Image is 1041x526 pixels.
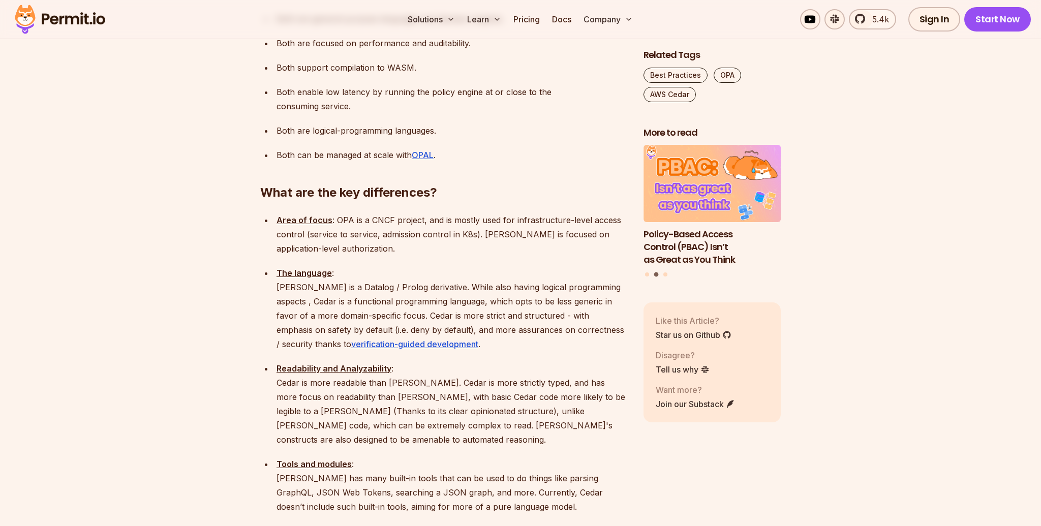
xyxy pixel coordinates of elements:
[656,349,710,361] p: Disagree?
[656,329,731,341] a: Star us on Github
[463,9,505,29] button: Learn
[964,7,1031,32] a: Start Now
[277,60,627,75] p: Both support compilation to WASM.
[656,398,735,410] a: Join our Substack
[548,9,575,29] a: Docs
[654,272,659,277] button: Go to slide 2
[866,13,889,25] span: 5.4k
[644,127,781,139] h2: More to read
[277,268,332,278] strong: The language
[644,68,708,83] a: Best Practices
[509,9,544,29] a: Pricing
[277,85,627,113] p: Both enable low latency by running the policy engine at or close to the consuming service.
[849,9,896,29] a: 5.4k
[644,145,781,266] li: 2 of 3
[579,9,637,29] button: Company
[277,459,352,469] strong: Tools and modules
[277,36,627,50] p: Both are focused on performance and auditability.
[656,384,735,396] p: Want more?
[656,363,710,376] a: Tell us why
[644,49,781,61] h2: Related Tags
[714,68,741,83] a: OPA
[644,145,781,266] a: Policy-Based Access Control (PBAC) Isn’t as Great as You ThinkPolicy-Based Access Control (PBAC) ...
[656,315,731,327] p: Like this Article?
[644,228,781,266] h3: Policy-Based Access Control (PBAC) Isn’t as Great as You Think
[277,457,627,514] p: : [PERSON_NAME] has many built-in tools that can be used to do things like parsing GraphQL, JSON ...
[277,363,391,374] strong: Readability and Analyzability
[908,7,961,32] a: Sign In
[404,9,459,29] button: Solutions
[645,272,649,276] button: Go to slide 1
[277,123,627,138] p: Both are logical-programming languages.
[277,215,332,225] strong: Area of focus
[412,150,434,160] a: OPAL
[260,144,627,201] h2: What are the key differences?
[644,145,781,223] img: Policy-Based Access Control (PBAC) Isn’t as Great as You Think
[351,339,478,349] a: verification-guided development
[663,272,667,276] button: Go to slide 3
[277,213,627,256] p: : OPA is a CNCF project, and is mostly used for infrastructure-level access control (service to s...
[277,148,627,162] p: Both can be managed at scale with .
[10,2,110,37] img: Permit logo
[644,87,696,102] a: AWS Cedar
[644,145,781,279] div: Posts
[277,266,627,351] p: : [PERSON_NAME] is a Datalog / Prolog derivative. While also having logical programming aspects ,...
[277,361,627,447] p: : Cedar is more readable than [PERSON_NAME]. Cedar is more strictly typed, and has more focus on ...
